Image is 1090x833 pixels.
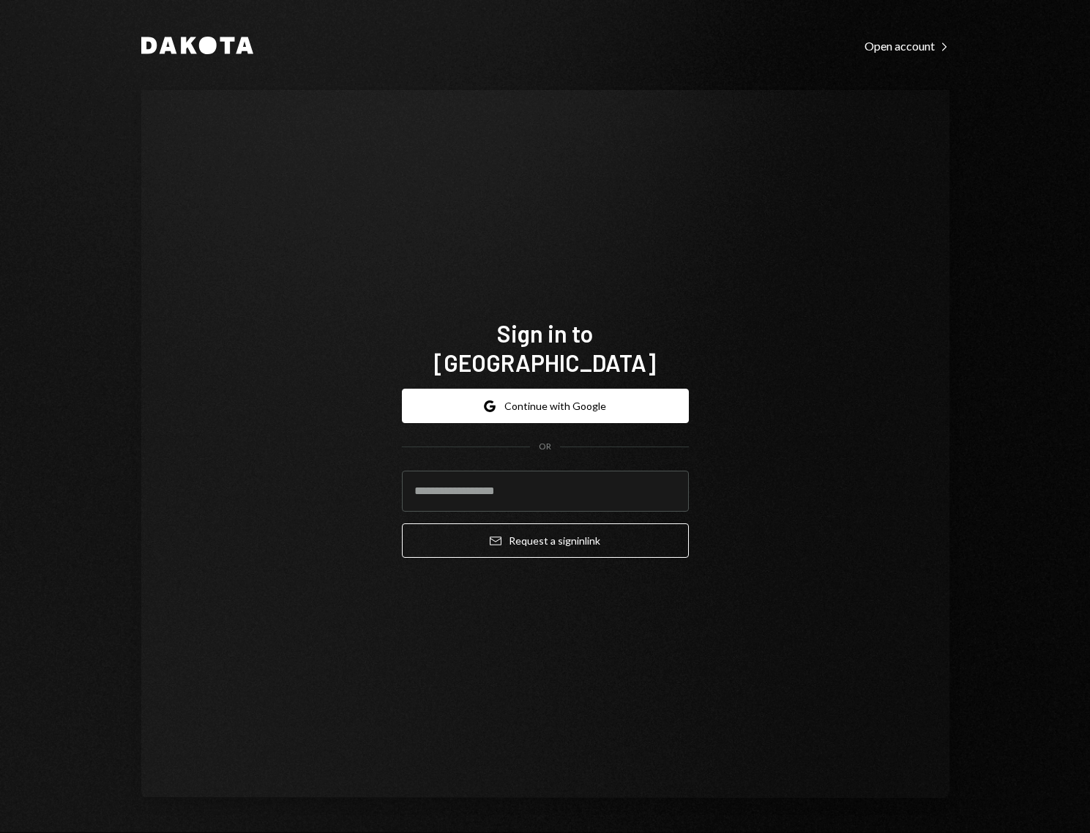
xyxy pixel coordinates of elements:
[865,39,949,53] div: Open account
[539,441,551,453] div: OR
[402,318,689,377] h1: Sign in to [GEOGRAPHIC_DATA]
[402,523,689,558] button: Request a signinlink
[402,389,689,423] button: Continue with Google
[865,37,949,53] a: Open account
